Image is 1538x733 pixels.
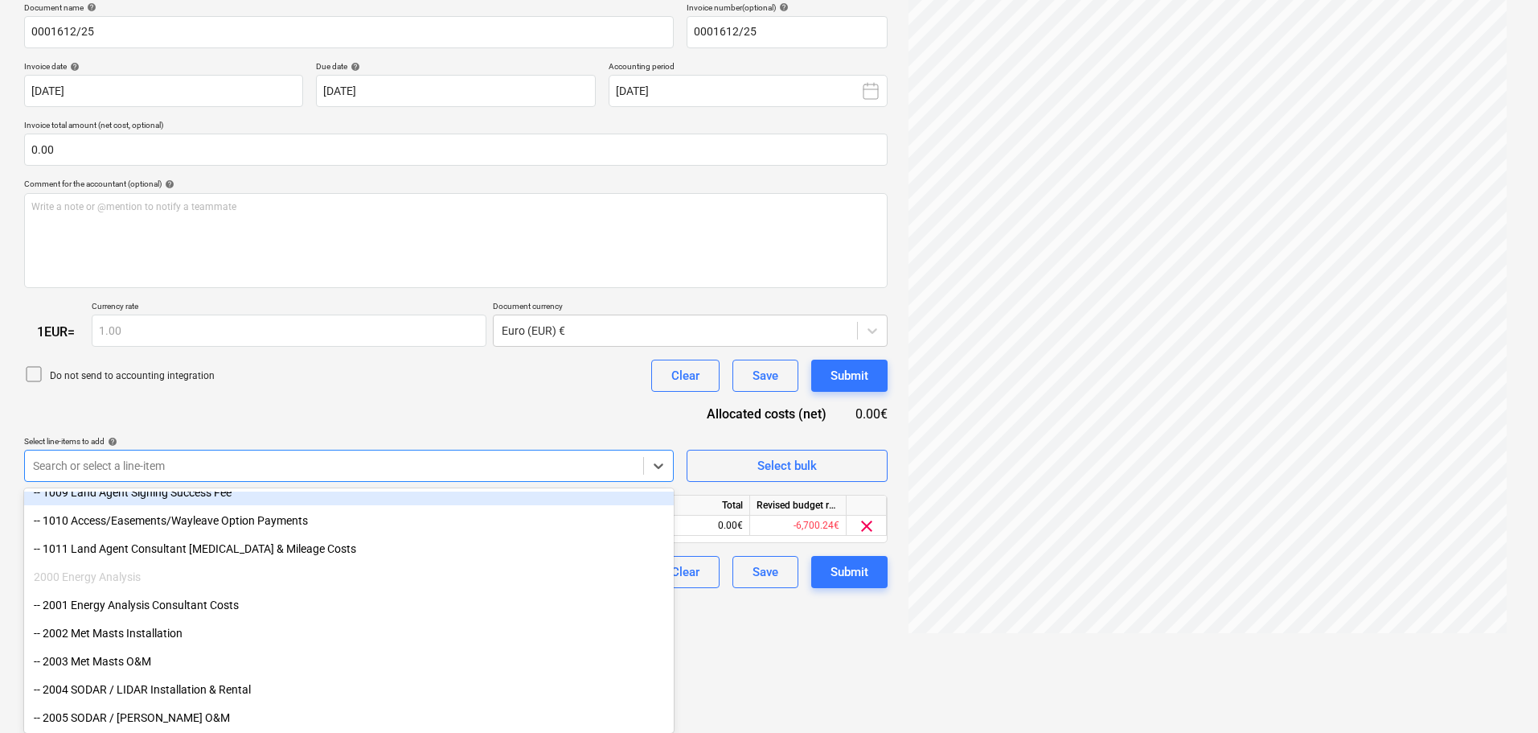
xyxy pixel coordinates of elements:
[316,75,595,107] input: Due date not specified
[24,508,674,533] div: -- 1010 Access/Easements/Wayleave Option Payments
[24,61,303,72] div: Invoice date
[750,496,847,516] div: Revised budget remaining
[753,562,778,583] div: Save
[24,2,674,13] div: Document name
[84,2,96,12] span: help
[654,516,750,536] div: 0.00€
[24,120,888,134] p: Invoice total amount (net cost, optional)
[811,360,888,392] button: Submit
[687,16,888,48] input: Invoice number
[24,179,888,189] div: Comment for the accountant (optional)
[24,324,92,340] div: 1 EUR =
[609,75,888,107] button: [DATE]
[105,437,117,447] span: help
[67,62,80,72] span: help
[679,405,852,423] div: Allocated costs (net)
[316,61,595,72] div: Due date
[92,301,486,315] p: Currency rate
[24,536,674,562] div: -- 1011 Land Agent Consultant Retainer & Mileage Costs
[24,75,303,107] input: Invoice date not specified
[811,556,888,588] button: Submit
[831,365,868,386] div: Submit
[852,405,888,423] div: 0.00€
[671,365,699,386] div: Clear
[24,705,674,731] div: -- 2005 SODAR / [PERSON_NAME] O&M
[776,2,789,12] span: help
[24,649,674,674] div: -- 2003 Met Masts O&M
[162,179,174,189] span: help
[24,564,674,590] div: 2000 Energy Analysis
[1458,656,1538,733] iframe: Chat Widget
[732,360,798,392] button: Save
[654,496,750,516] div: Total
[24,677,674,702] div: -- 2004 SODAR / LIDAR Installation & Rental
[347,62,360,72] span: help
[493,301,888,315] p: Document currency
[24,134,888,166] input: Invoice total amount (net cost, optional)
[651,360,720,392] button: Clear
[609,61,888,75] p: Accounting period
[750,516,847,536] div: -6,700.24€
[732,556,798,588] button: Save
[24,436,674,447] div: Select line-items to add
[687,2,888,13] div: Invoice number (optional)
[857,517,876,536] span: clear
[687,450,888,482] button: Select bulk
[24,536,674,562] div: -- 1011 Land Agent Consultant [MEDICAL_DATA] & Mileage Costs
[24,620,674,646] div: -- 2002 Met Masts Installation
[24,16,674,48] input: Document name
[831,562,868,583] div: Submit
[671,562,699,583] div: Clear
[24,705,674,731] div: -- 2005 SODAR / LIDAR O&M
[24,592,674,618] div: -- 2001 Energy Analysis Consultant Costs
[651,556,720,588] button: Clear
[757,455,817,476] div: Select bulk
[50,369,215,383] p: Do not send to accounting integration
[753,365,778,386] div: Save
[24,480,674,505] div: -- 1009 Land Agent Signing Success Fee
